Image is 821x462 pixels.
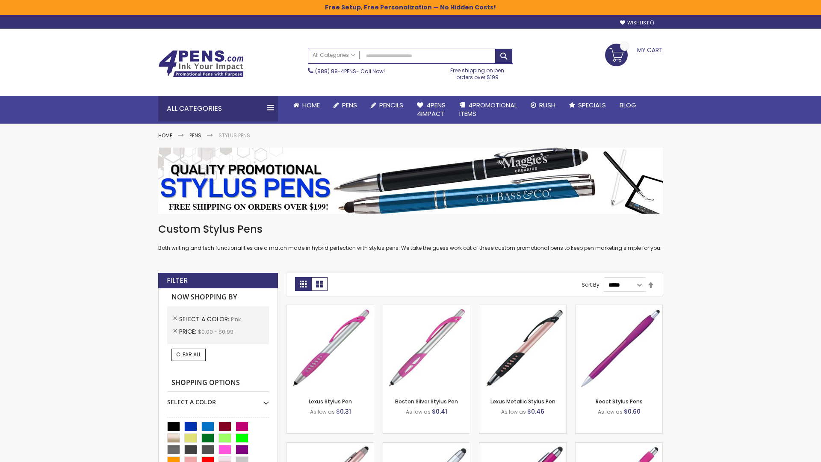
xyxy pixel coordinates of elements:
[613,96,643,115] a: Blog
[576,442,662,450] a: Pearl Element Stylus Pens-Pink
[198,328,233,335] span: $0.00 - $0.99
[364,96,410,115] a: Pencils
[442,64,514,81] div: Free shipping on pen orders over $199
[578,101,606,110] span: Specials
[501,408,526,415] span: As low as
[527,407,544,416] span: $0.46
[179,327,198,336] span: Price
[179,315,231,323] span: Select A Color
[287,442,374,450] a: Lory Metallic Stylus Pen-Pink
[158,96,278,121] div: All Categories
[189,132,201,139] a: Pens
[336,407,351,416] span: $0.31
[479,305,566,392] img: Lexus Metallic Stylus Pen-Pink
[327,96,364,115] a: Pens
[406,408,431,415] span: As low as
[479,305,566,312] a: Lexus Metallic Stylus Pen-Pink
[171,349,206,361] a: Clear All
[295,277,311,291] strong: Grid
[576,305,662,312] a: React Stylus Pens-Pink
[432,407,447,416] span: $0.41
[395,398,458,405] a: Boston Silver Stylus Pen
[383,305,470,312] a: Boston Silver Stylus Pen-Pink
[620,101,636,110] span: Blog
[383,305,470,392] img: Boston Silver Stylus Pen-Pink
[342,101,357,110] span: Pens
[167,374,269,392] strong: Shopping Options
[309,398,352,405] a: Lexus Stylus Pen
[219,132,250,139] strong: Stylus Pens
[287,305,374,392] img: Lexus Stylus Pen-Pink
[490,398,555,405] a: Lexus Metallic Stylus Pen
[158,222,663,236] h1: Custom Stylus Pens
[287,305,374,312] a: Lexus Stylus Pen-Pink
[310,408,335,415] span: As low as
[167,392,269,406] div: Select A Color
[598,408,623,415] span: As low as
[315,68,385,75] span: - Call Now!
[158,148,663,214] img: Stylus Pens
[562,96,613,115] a: Specials
[167,288,269,306] strong: Now Shopping by
[313,52,355,59] span: All Categories
[596,398,643,405] a: React Stylus Pens
[620,20,654,26] a: Wishlist
[308,48,360,62] a: All Categories
[231,316,241,323] span: Pink
[315,68,356,75] a: (888) 88-4PENS
[459,101,517,118] span: 4PROMOTIONAL ITEMS
[158,222,663,252] div: Both writing and tech functionalities are a match made in hybrid perfection with stylus pens. We ...
[158,50,244,77] img: 4Pens Custom Pens and Promotional Products
[383,442,470,450] a: Silver Cool Grip Stylus Pen-Pink
[286,96,327,115] a: Home
[582,281,600,288] label: Sort By
[479,442,566,450] a: Metallic Cool Grip Stylus Pen-Pink
[576,305,662,392] img: React Stylus Pens-Pink
[158,132,172,139] a: Home
[379,101,403,110] span: Pencils
[410,96,452,124] a: 4Pens4impact
[417,101,446,118] span: 4Pens 4impact
[539,101,555,110] span: Rush
[176,351,201,358] span: Clear All
[167,276,188,285] strong: Filter
[452,96,524,124] a: 4PROMOTIONALITEMS
[524,96,562,115] a: Rush
[302,101,320,110] span: Home
[624,407,641,416] span: $0.60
